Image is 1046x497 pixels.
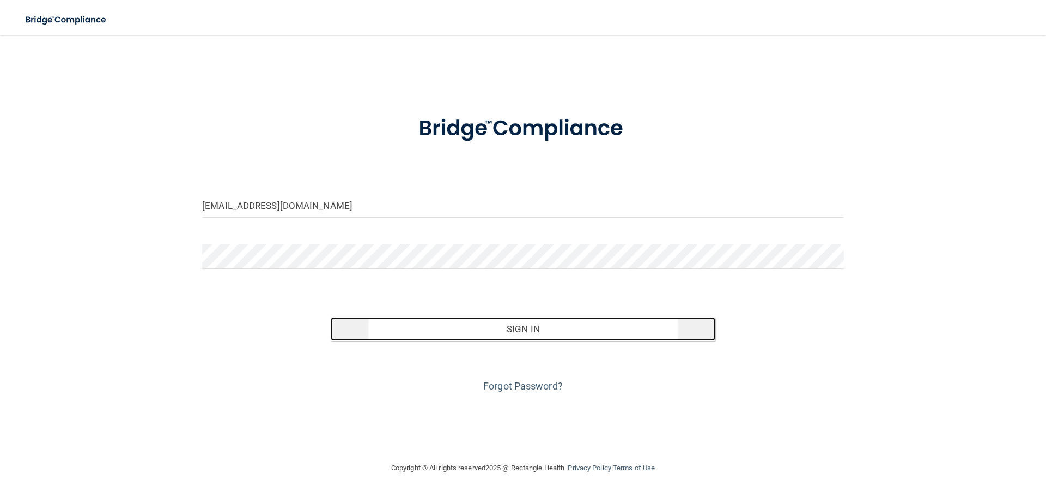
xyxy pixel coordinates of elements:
[396,100,650,157] img: bridge_compliance_login_screen.278c3ca4.svg
[324,451,722,486] div: Copyright © All rights reserved 2025 @ Rectangle Health | |
[613,464,655,472] a: Terms of Use
[568,464,611,472] a: Privacy Policy
[16,9,117,31] img: bridge_compliance_login_screen.278c3ca4.svg
[483,380,563,392] a: Forgot Password?
[202,193,844,218] input: Email
[331,317,716,341] button: Sign In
